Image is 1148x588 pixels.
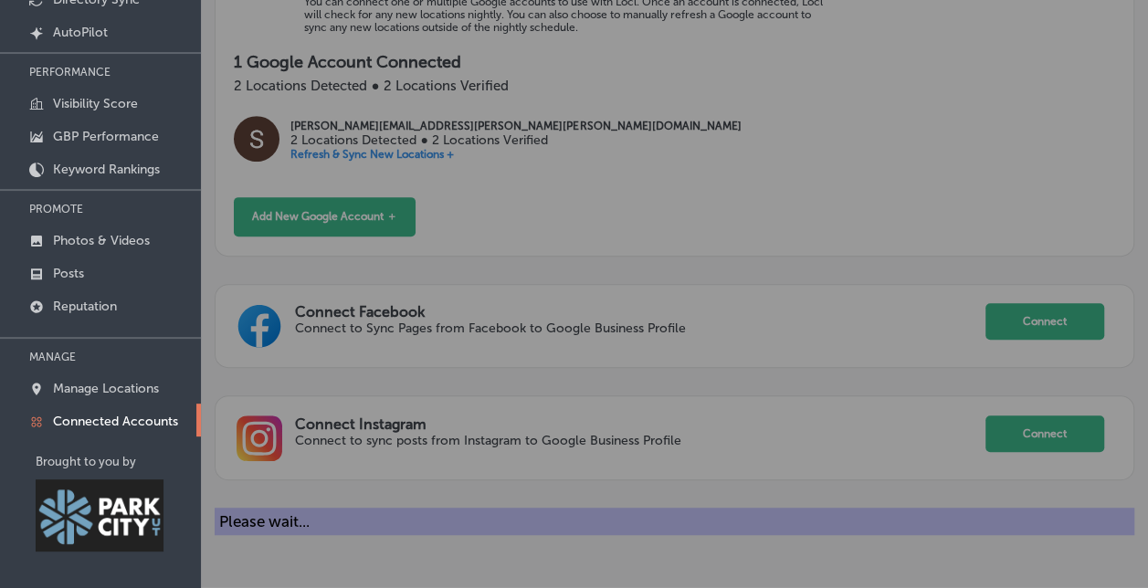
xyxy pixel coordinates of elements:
p: Keyword Rankings [53,162,160,177]
p: Connected Accounts [53,414,178,429]
p: Photos & Videos [53,233,150,248]
p: AutoPilot [53,25,108,40]
p: Reputation [53,299,117,314]
p: Manage Locations [53,381,159,396]
p: Visibility Score [53,96,138,111]
p: GBP Performance [53,129,159,144]
img: Park City [36,479,163,551]
p: Posts [53,266,84,281]
p: Brought to you by [36,455,201,468]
